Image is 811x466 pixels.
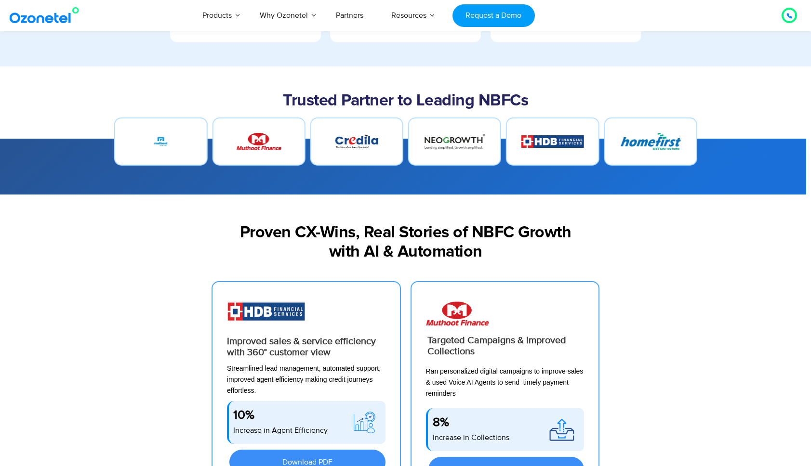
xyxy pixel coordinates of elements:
div: Streamlined lead management, automated support, improved agent efficiency making credit journeys ... [227,363,386,396]
div: Improved sales & service efficiency with 360° customer view [227,336,386,358]
a: Request a Demo [452,4,535,27]
img: Brand Name : Brand Short Description Type Here. [236,133,281,150]
h2: Trusted Partner to Leading NBFCs [109,91,702,111]
div: 8% [433,413,449,432]
p: Increase in Agent Efficiency [233,425,328,436]
div: 10% [233,406,254,425]
p: Increase in Collections [433,432,509,443]
img: Brand Name : Brand Short Description Type Here. [330,133,383,150]
div: Ran personalized digital campaigns to improve sales & used Voice AI Agents to send timely payment... [426,366,585,399]
img: Brand Name : Brand Short Description Type Here. [620,133,681,150]
span: Download PDF [282,458,332,466]
img: Brand Name : Brand Short Description Type Here. [424,133,485,150]
img: Brand Name : Brand Short Description Type Here. [152,133,169,150]
img: Brand Name : Brand Short Description Type Here. [521,135,584,148]
div: Targeted Campaigns & Improved Collections [427,335,585,357]
h2: Proven CX-Wins, Real Stories of NBFC Growth with AI & Automation [109,223,702,262]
